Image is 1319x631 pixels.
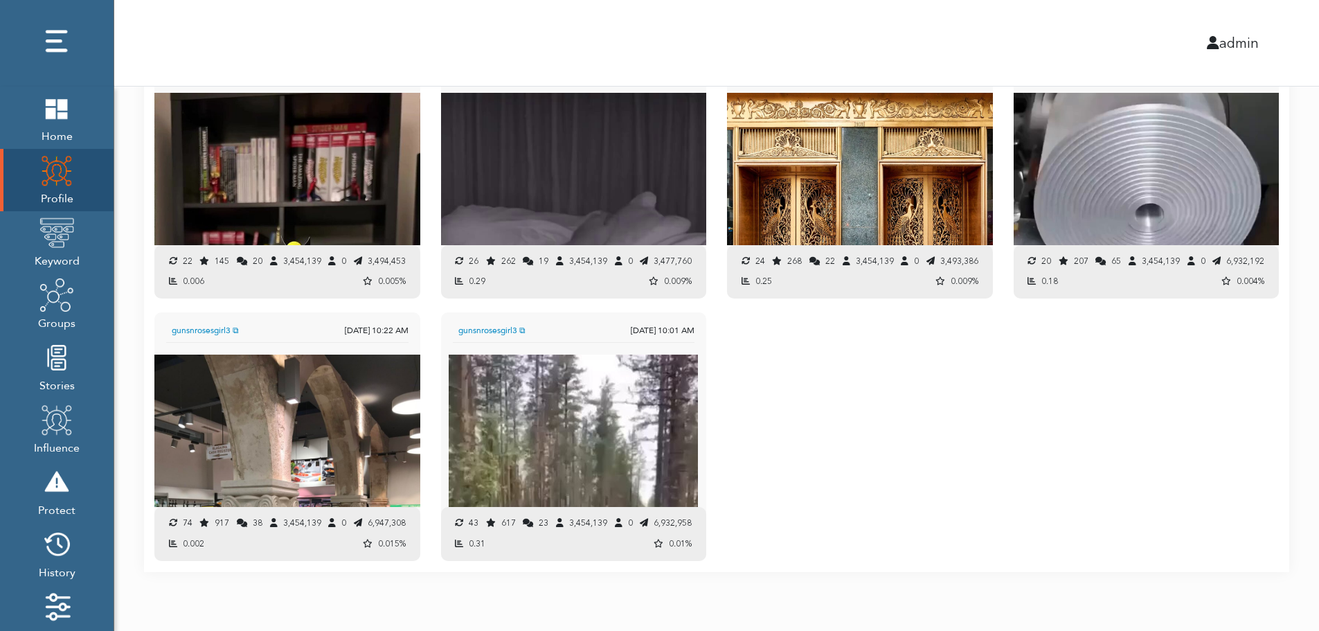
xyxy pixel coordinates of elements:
[1074,256,1088,267] span: 207
[469,276,485,287] span: 0.29
[39,589,74,624] img: settings.png
[469,256,478,267] span: 26
[687,33,1270,53] div: admin
[172,324,339,337] span: gunsnrosesgirl3 ⧉
[1201,256,1205,267] span: 0
[39,188,74,207] span: Profile
[458,324,626,337] span: gunsnrosesgirl3 ⧉
[940,256,978,267] span: 3,493,386
[183,517,192,528] span: 74
[183,256,192,267] span: 22
[39,375,75,394] span: Stories
[1142,256,1180,267] span: 3,454,139
[654,517,692,528] span: 6,932,958
[215,256,229,267] span: 145
[825,256,835,267] span: 22
[368,256,406,267] span: 3,494,453
[1041,276,1058,287] span: 0.18
[39,340,74,375] img: stories.png
[569,256,607,267] span: 3,454,139
[341,517,346,528] span: 0
[39,527,74,562] img: history.png
[215,517,229,528] span: 917
[1226,256,1264,267] span: 6,932,192
[664,276,692,287] span: 0.009%
[39,24,74,59] img: dots.png
[253,517,262,528] span: 38
[39,402,74,437] img: profile.png
[631,324,694,337] div: [DATE] 10:01 AM
[39,125,74,145] span: Home
[569,517,607,528] span: 3,454,139
[183,276,204,287] span: 0.006
[856,256,894,267] span: 3,454,139
[1237,276,1264,287] span: 0.004%
[39,278,74,312] img: groups.png
[39,153,74,188] img: profile.png
[628,517,633,528] span: 0
[501,256,516,267] span: 262
[628,256,633,267] span: 0
[469,538,485,549] span: 0.31
[253,256,262,267] span: 20
[34,437,80,456] span: Influence
[914,256,919,267] span: 0
[283,517,321,528] span: 3,454,139
[654,256,692,267] span: 3,477,760
[951,276,978,287] span: 0.009%
[39,215,74,250] img: keyword.png
[755,276,772,287] span: 0.25
[469,517,478,528] span: 43
[39,465,74,499] img: risk.png
[283,256,321,267] span: 3,454,139
[1111,256,1121,267] span: 65
[183,538,204,549] span: 0.002
[341,256,346,267] span: 0
[1041,256,1051,267] span: 20
[378,538,406,549] span: 0.015%
[39,91,74,125] img: home.png
[368,517,406,528] span: 6,947,308
[539,517,548,528] span: 23
[38,312,75,332] span: Groups
[345,324,409,337] div: [DATE] 10:22 AM
[755,256,765,267] span: 24
[787,256,802,267] span: 268
[378,276,406,287] span: 0.005%
[501,517,516,528] span: 617
[35,250,80,269] span: Keyword
[38,499,75,519] span: Protect
[669,538,692,549] span: 0.01%
[539,256,548,267] span: 19
[39,562,75,581] span: History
